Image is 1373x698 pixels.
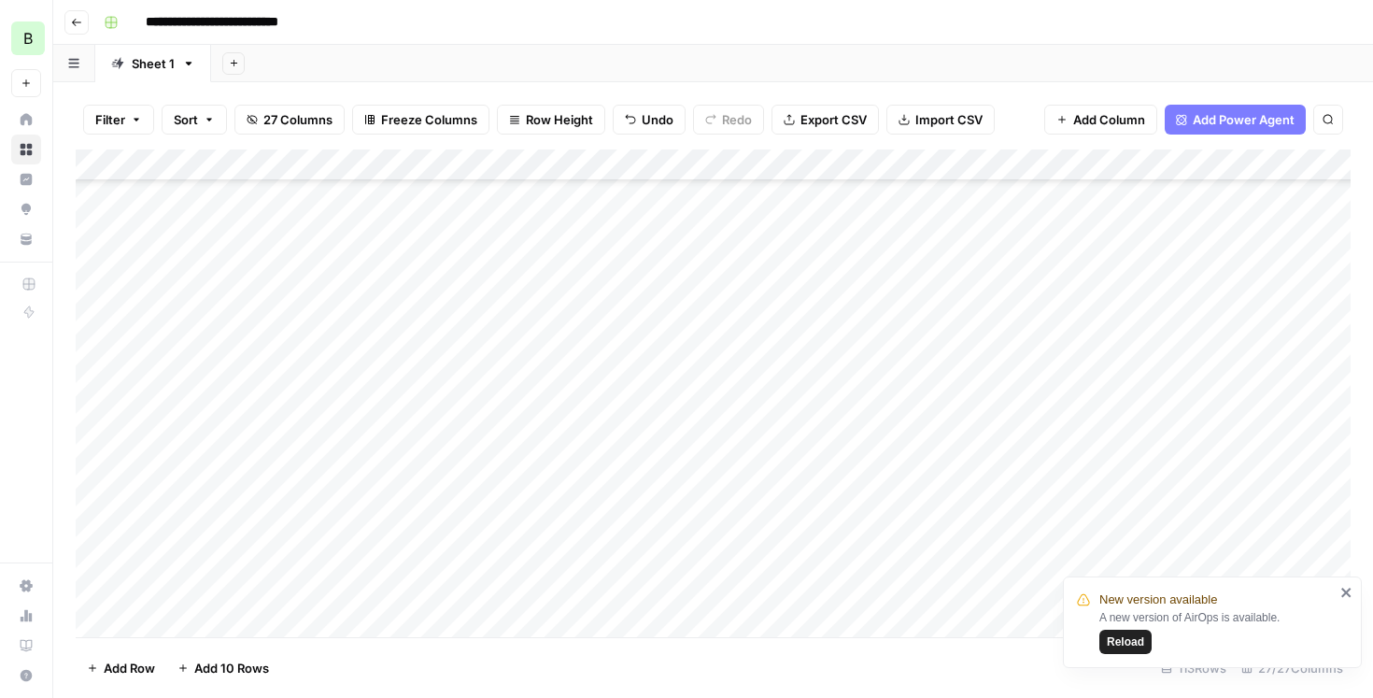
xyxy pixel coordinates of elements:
[132,54,175,73] div: Sheet 1
[83,105,154,135] button: Filter
[95,110,125,129] span: Filter
[886,105,995,135] button: Import CSV
[11,601,41,631] a: Usage
[234,105,345,135] button: 27 Columns
[352,105,489,135] button: Freeze Columns
[95,45,211,82] a: Sheet 1
[11,135,41,164] a: Browse
[613,105,686,135] button: Undo
[1234,653,1351,683] div: 27/27 Columns
[1107,634,1144,650] span: Reload
[11,661,41,691] button: Help + Support
[1099,591,1217,609] span: New version available
[1073,110,1145,129] span: Add Column
[166,653,280,683] button: Add 10 Rows
[11,571,41,601] a: Settings
[11,105,41,135] a: Home
[693,105,764,135] button: Redo
[174,110,198,129] span: Sort
[263,110,333,129] span: 27 Columns
[497,105,605,135] button: Row Height
[104,659,155,677] span: Add Row
[771,105,879,135] button: Export CSV
[1099,630,1152,654] button: Reload
[11,194,41,224] a: Opportunities
[11,164,41,194] a: Insights
[23,27,33,50] span: B
[11,15,41,62] button: Workspace: Blindspot
[642,110,673,129] span: Undo
[11,631,41,661] a: Learning Hub
[800,110,867,129] span: Export CSV
[722,110,752,129] span: Redo
[1099,609,1335,654] div: A new version of AirOps is available.
[11,224,41,254] a: Your Data
[915,110,983,129] span: Import CSV
[76,653,166,683] button: Add Row
[1044,105,1157,135] button: Add Column
[1154,653,1234,683] div: 113 Rows
[194,659,269,677] span: Add 10 Rows
[1340,585,1353,600] button: close
[381,110,477,129] span: Freeze Columns
[1193,110,1295,129] span: Add Power Agent
[1165,105,1306,135] button: Add Power Agent
[526,110,593,129] span: Row Height
[162,105,227,135] button: Sort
